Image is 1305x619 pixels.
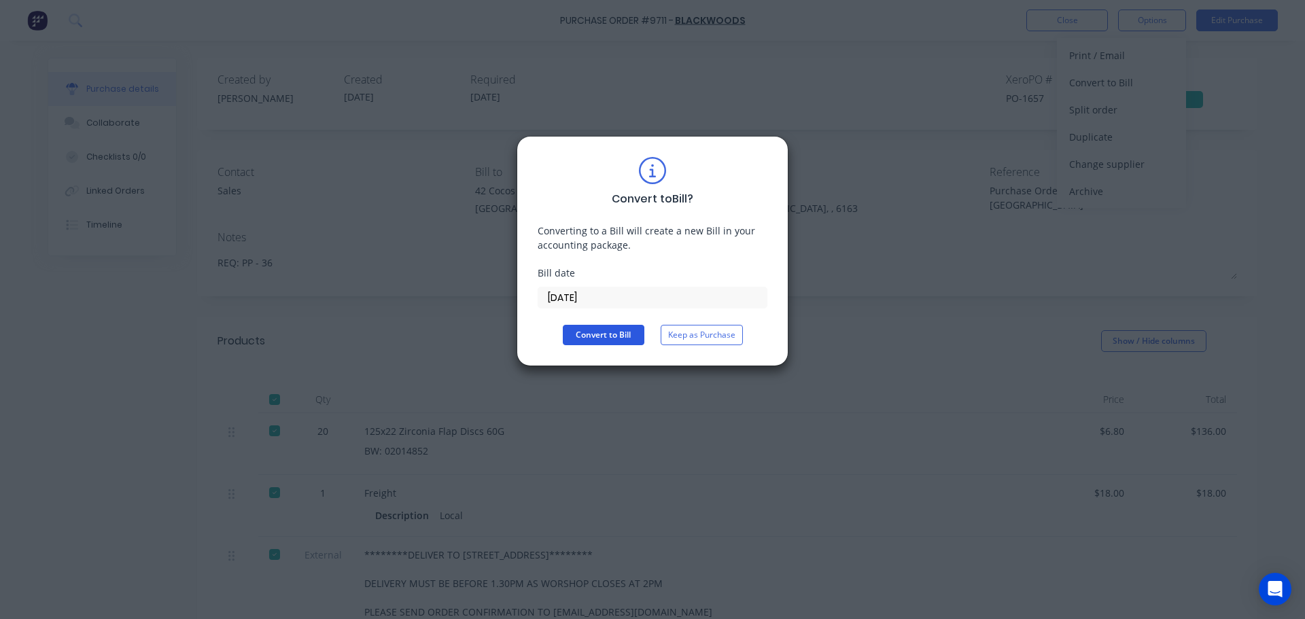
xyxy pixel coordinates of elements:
div: Open Intercom Messenger [1259,573,1291,605]
button: Keep as Purchase [661,325,743,345]
div: Convert to Bill ? [612,191,693,207]
button: Convert to Bill [563,325,644,345]
div: Bill date [538,266,767,280]
div: Converting to a Bill will create a new Bill in your accounting package. [538,224,767,252]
